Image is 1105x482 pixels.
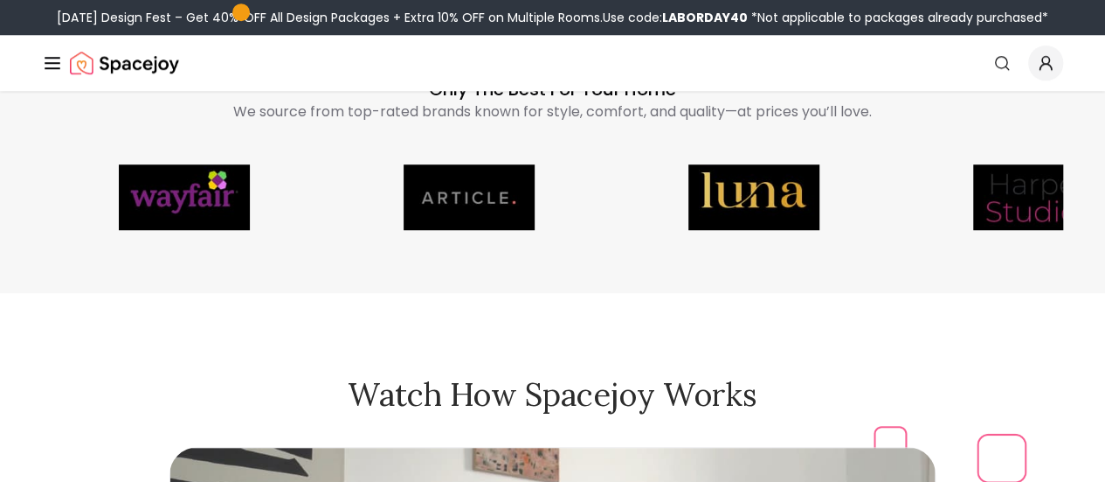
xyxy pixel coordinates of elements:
b: LABORDAY40 [662,9,748,26]
nav: Global [42,35,1063,91]
h2: Watch how Spacejoy works [42,377,1063,412]
img: Harper Studios logo [966,164,1097,230]
img: Wayfair logo [112,164,243,230]
img: Article logo [397,164,528,230]
a: Spacejoy [70,45,179,80]
div: [DATE] Design Fest – Get 40% OFF All Design Packages + Extra 10% OFF on Multiple Rooms. [57,9,1048,26]
p: We source from top-rated brands known for style, comfort, and quality—at prices you’ll love. [106,101,1000,122]
span: *Not applicable to packages already purchased* [748,9,1048,26]
img: Spacejoy Logo [70,45,179,80]
span: Use code: [603,9,748,26]
img: Luna & Luxe logo [681,164,812,230]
